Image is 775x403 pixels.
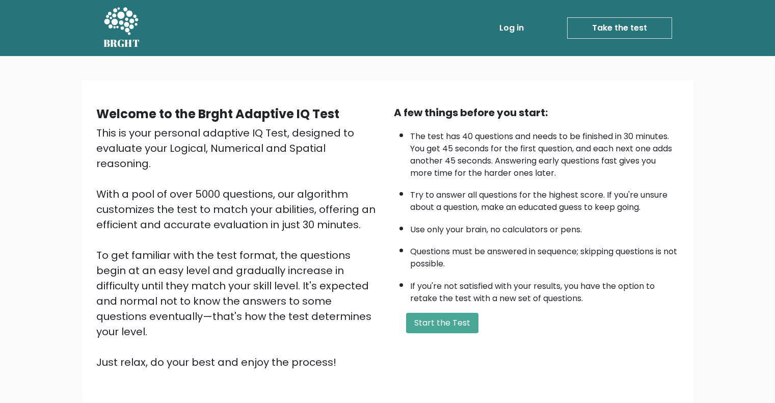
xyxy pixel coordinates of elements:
[410,240,679,270] li: Questions must be answered in sequence; skipping questions is not possible.
[410,184,679,213] li: Try to answer all questions for the highest score. If you're unsure about a question, make an edu...
[103,37,140,49] h5: BRGHT
[96,125,382,370] div: This is your personal adaptive IQ Test, designed to evaluate your Logical, Numerical and Spatial ...
[103,4,140,52] a: BRGHT
[96,105,339,122] b: Welcome to the Brght Adaptive IQ Test
[410,275,679,305] li: If you're not satisfied with your results, you have the option to retake the test with a new set ...
[410,125,679,179] li: The test has 40 questions and needs to be finished in 30 minutes. You get 45 seconds for the firs...
[406,313,478,333] button: Start the Test
[567,17,672,39] a: Take the test
[394,105,679,120] div: A few things before you start:
[495,18,528,38] a: Log in
[410,219,679,236] li: Use only your brain, no calculators or pens.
